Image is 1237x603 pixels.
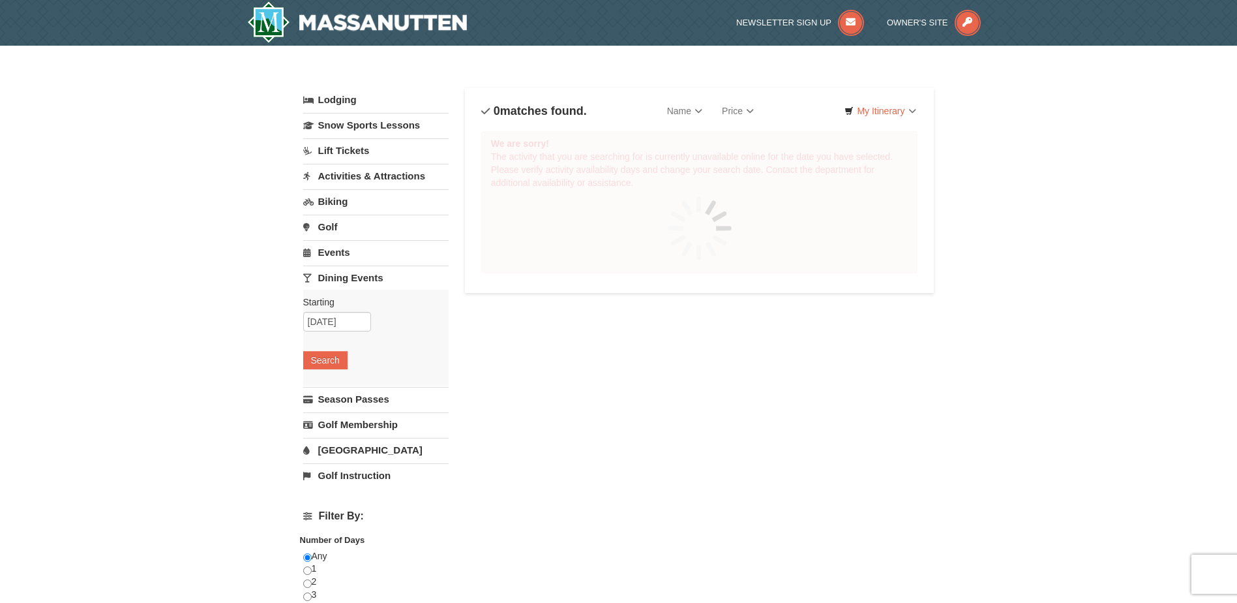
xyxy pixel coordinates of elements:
div: The activity that you are searching for is currently unavailable online for the date you have sel... [481,131,918,273]
a: Price [712,98,764,124]
a: Newsletter Sign Up [736,18,864,27]
img: spinner.gif [667,196,732,261]
a: [GEOGRAPHIC_DATA] [303,438,449,462]
a: Season Passes [303,387,449,411]
img: Massanutten Resort Logo [247,1,468,43]
a: Golf Instruction [303,463,449,487]
span: Newsletter Sign Up [736,18,831,27]
a: Lodging [303,88,449,112]
a: Biking [303,189,449,213]
strong: We are sorry! [491,138,549,149]
a: Activities & Attractions [303,164,449,188]
a: Name [657,98,712,124]
span: Owner's Site [887,18,948,27]
strong: Number of Days [300,535,365,545]
a: My Itinerary [836,101,924,121]
button: Search [303,351,348,369]
a: Events [303,240,449,264]
a: Snow Sports Lessons [303,113,449,137]
a: Lift Tickets [303,138,449,162]
a: Golf Membership [303,412,449,437]
a: Massanutten Resort [247,1,468,43]
label: Starting [303,296,439,309]
a: Golf [303,215,449,239]
a: Owner's Site [887,18,981,27]
h4: Filter By: [303,510,449,522]
a: Dining Events [303,266,449,290]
